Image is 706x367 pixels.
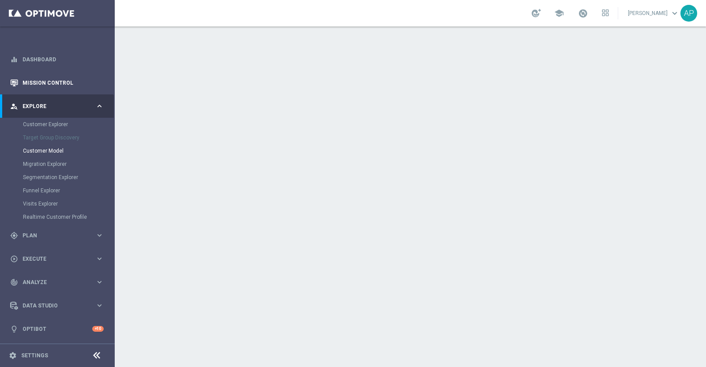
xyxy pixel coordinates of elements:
[10,278,18,286] i: track_changes
[95,255,104,263] i: keyboard_arrow_right
[680,5,697,22] div: AP
[10,102,95,110] div: Explore
[23,48,104,71] a: Dashboard
[23,131,114,144] div: Target Group Discovery
[23,144,114,157] div: Customer Model
[23,174,92,181] a: Segmentation Explorer
[10,56,18,64] i: equalizer
[23,256,95,262] span: Execute
[23,317,92,341] a: Optibot
[23,147,92,154] a: Customer Model
[21,353,48,358] a: Settings
[10,317,104,341] div: Optibot
[10,102,18,110] i: person_search
[10,279,104,286] button: track_changes Analyze keyboard_arrow_right
[10,326,104,333] button: lightbulb Optibot +10
[23,280,95,285] span: Analyze
[23,157,114,171] div: Migration Explorer
[10,103,104,110] button: person_search Explore keyboard_arrow_right
[95,278,104,286] i: keyboard_arrow_right
[23,118,114,131] div: Customer Explorer
[10,255,95,263] div: Execute
[10,79,104,86] button: Mission Control
[10,255,104,262] button: play_circle_outline Execute keyboard_arrow_right
[10,302,104,309] button: Data Studio keyboard_arrow_right
[23,184,114,197] div: Funnel Explorer
[23,121,92,128] a: Customer Explorer
[23,200,92,207] a: Visits Explorer
[10,48,104,71] div: Dashboard
[95,301,104,310] i: keyboard_arrow_right
[10,255,18,263] i: play_circle_outline
[23,104,95,109] span: Explore
[23,197,114,210] div: Visits Explorer
[670,8,680,18] span: keyboard_arrow_down
[10,71,104,94] div: Mission Control
[23,213,92,221] a: Realtime Customer Profile
[23,303,95,308] span: Data Studio
[9,352,17,360] i: settings
[627,7,680,20] a: [PERSON_NAME]keyboard_arrow_down
[23,161,92,168] a: Migration Explorer
[10,278,95,286] div: Analyze
[10,232,104,239] button: gps_fixed Plan keyboard_arrow_right
[95,231,104,240] i: keyboard_arrow_right
[23,210,114,224] div: Realtime Customer Profile
[23,171,114,184] div: Segmentation Explorer
[554,8,564,18] span: school
[10,56,104,63] button: equalizer Dashboard
[23,187,92,194] a: Funnel Explorer
[95,102,104,110] i: keyboard_arrow_right
[23,233,95,238] span: Plan
[10,232,95,240] div: Plan
[23,71,104,94] a: Mission Control
[10,325,18,333] i: lightbulb
[10,232,18,240] i: gps_fixed
[92,326,104,332] div: +10
[10,302,95,310] div: Data Studio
